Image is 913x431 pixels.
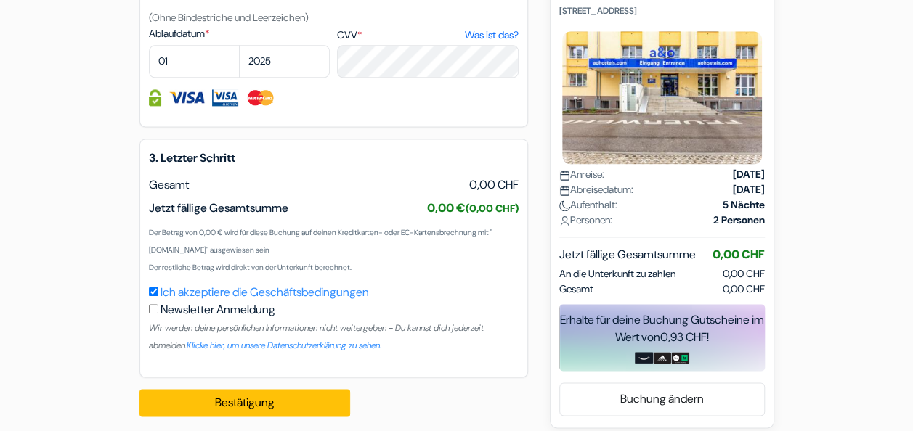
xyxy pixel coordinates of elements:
[660,329,707,345] span: 0,93 CHF
[723,282,765,297] span: 0,00 CHF
[149,151,519,165] h5: 3. Letzter Schritt
[187,340,381,351] a: Klicke hier, um unsere Datenschutzerklärung zu sehen.
[469,176,519,194] span: 0,00 CHF
[149,26,330,41] label: Ablaufdatum
[559,215,570,226] img: user_icon.svg
[559,311,765,346] div: Erhalte für deine Buchung Gutscheine im Wert von !
[427,200,519,215] span: 0,00 €
[149,177,189,192] span: Gesamt
[733,182,765,197] strong: [DATE]
[161,301,275,319] label: Newsletter Anmeldung
[733,167,765,182] strong: [DATE]
[723,197,765,213] strong: 5 Nächte
[560,385,764,413] a: Buchung ändern
[149,89,161,106] img: Kreditkarteninformationen sind vollständig verschlüsselt und gesichert
[559,167,604,182] span: Anreise:
[559,197,617,213] span: Aufenthalt:
[559,282,593,297] span: Gesamt
[559,170,570,181] img: calendar.svg
[149,322,484,351] small: Wir werden deine persönlichen Informationen nicht weitergeben - Du kannst dich jederzeit abmelden.
[559,185,570,196] img: calendar.svg
[212,89,238,106] img: Visa Electron
[139,389,350,416] button: Bestätigung
[466,202,519,215] small: (0,00 CHF)
[559,266,675,282] span: An die Unterkunft zu zahlen
[671,352,689,364] img: uber-uber-eats-card.png
[559,213,612,228] span: Personen:
[713,247,765,262] span: 0,00 CHF
[149,200,288,215] span: Jetzt fällige Gesamtsumme
[169,89,205,106] img: Visa
[559,182,633,197] span: Abreisedatum:
[149,263,352,272] small: Der restliche Betrag wird direkt von der Unterkunft berechnet.
[149,11,309,24] small: (Ohne Bindestriche und Leerzeichen)
[464,28,518,43] a: Was ist das?
[246,89,275,106] img: Master Card
[559,200,570,211] img: moon.svg
[635,352,653,364] img: amazon-card-no-text.png
[653,352,671,364] img: adidas-card.png
[713,213,765,228] strong: 2 Personen
[161,284,369,300] a: Ich akzeptiere die Geschäftsbedingungen
[723,267,765,280] span: 0,00 CHF
[149,228,492,255] small: Der Betrag von 0,00 € wird für diese Buchung auf deinen Kreditkarten- oder EC-Kartenabrechnung mi...
[559,246,696,263] span: Jetzt fällige Gesamtsumme
[337,28,518,43] label: CVV
[559,5,765,17] p: [STREET_ADDRESS]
